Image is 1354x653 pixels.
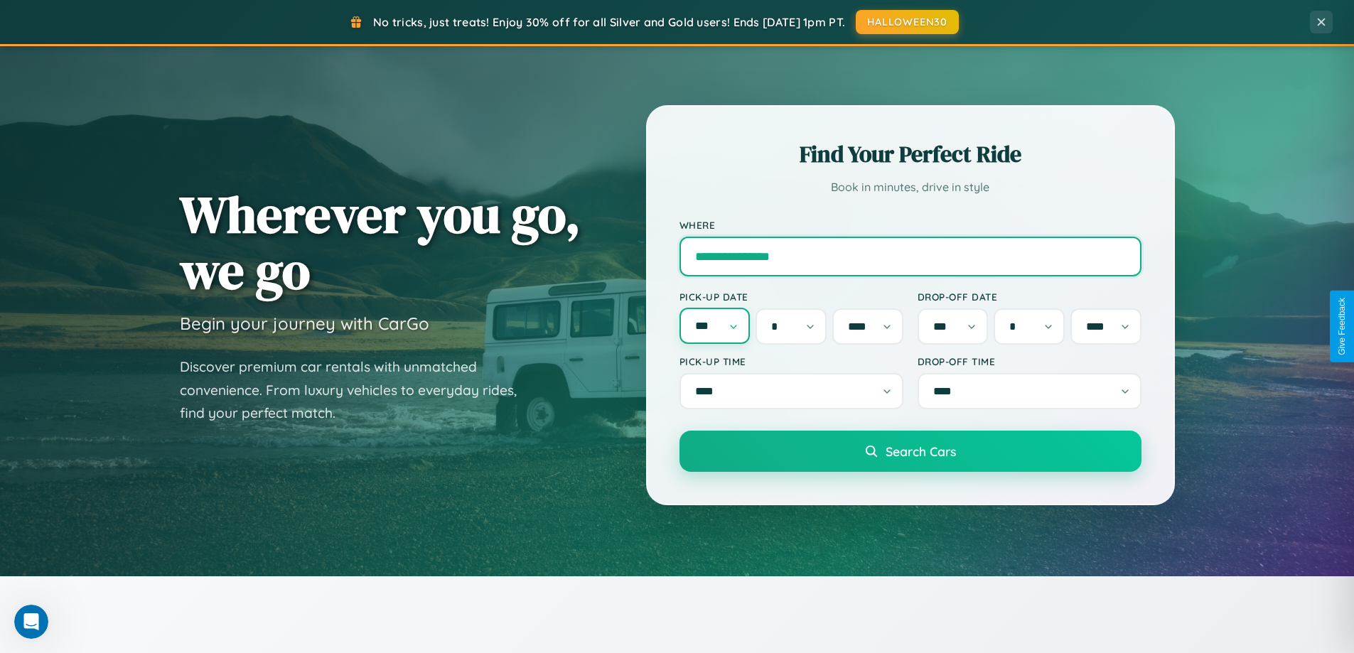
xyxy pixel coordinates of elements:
[14,605,48,639] iframe: Intercom live chat
[918,355,1141,367] label: Drop-off Time
[373,15,845,29] span: No tricks, just treats! Enjoy 30% off for all Silver and Gold users! Ends [DATE] 1pm PT.
[886,443,956,459] span: Search Cars
[180,186,581,298] h1: Wherever you go, we go
[1337,298,1347,355] div: Give Feedback
[679,431,1141,472] button: Search Cars
[918,291,1141,303] label: Drop-off Date
[679,291,903,303] label: Pick-up Date
[679,219,1141,231] label: Where
[856,10,959,34] button: HALLOWEEN30
[679,139,1141,170] h2: Find Your Perfect Ride
[679,355,903,367] label: Pick-up Time
[679,177,1141,198] p: Book in minutes, drive in style
[180,355,535,425] p: Discover premium car rentals with unmatched convenience. From luxury vehicles to everyday rides, ...
[180,313,429,334] h3: Begin your journey with CarGo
